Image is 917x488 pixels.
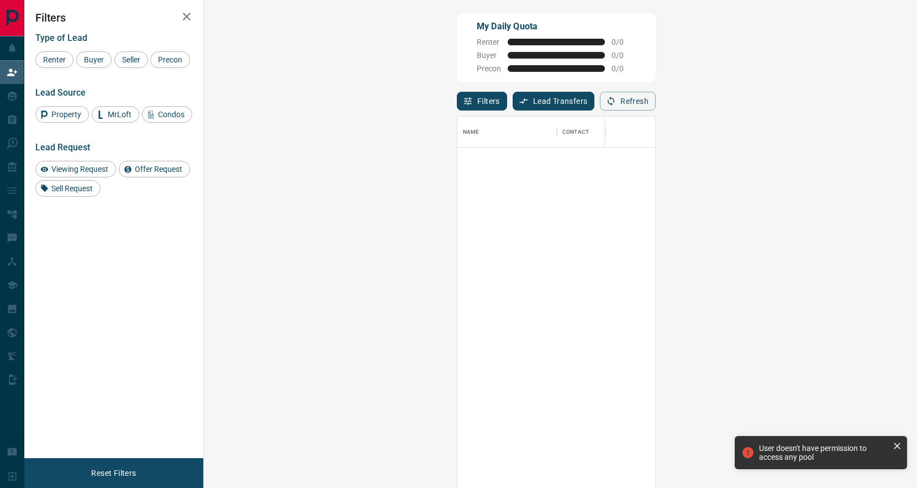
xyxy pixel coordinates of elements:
[600,92,656,111] button: Refresh
[477,38,501,46] span: Renter
[39,55,70,64] span: Renter
[119,161,190,177] div: Offer Request
[463,117,479,148] div: Name
[513,92,595,111] button: Lead Transfers
[557,117,645,148] div: Contact
[118,55,144,64] span: Seller
[35,180,101,197] div: Sell Request
[104,110,135,119] span: MrLoft
[35,142,90,153] span: Lead Request
[35,87,86,98] span: Lead Source
[562,117,589,148] div: Contact
[477,20,636,33] p: My Daily Quota
[35,106,89,123] div: Property
[35,11,192,24] h2: Filters
[477,51,501,60] span: Buyer
[48,110,85,119] span: Property
[131,165,186,174] span: Offer Request
[142,106,192,123] div: Condos
[612,51,636,60] span: 0 / 0
[759,444,888,461] div: User doesn't have permission to access any pool
[84,464,143,482] button: Reset Filters
[80,55,108,64] span: Buyer
[35,51,73,68] div: Renter
[154,55,186,64] span: Precon
[612,38,636,46] span: 0 / 0
[154,110,188,119] span: Condos
[150,51,190,68] div: Precon
[457,92,507,111] button: Filters
[35,161,116,177] div: Viewing Request
[114,51,148,68] div: Seller
[48,165,112,174] span: Viewing Request
[612,64,636,73] span: 0 / 0
[76,51,112,68] div: Buyer
[48,184,97,193] span: Sell Request
[92,106,139,123] div: MrLoft
[35,33,87,43] span: Type of Lead
[457,117,557,148] div: Name
[477,64,501,73] span: Precon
